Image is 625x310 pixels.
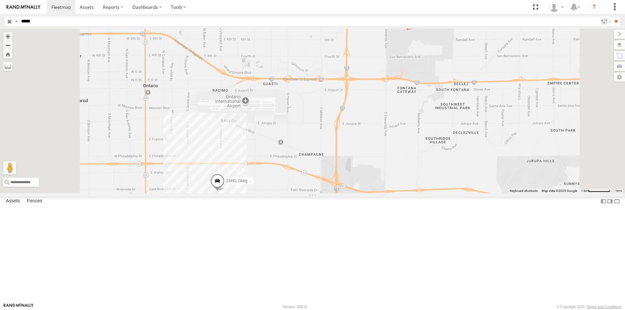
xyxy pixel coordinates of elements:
[283,305,308,309] div: Version: 305.01
[598,17,612,26] label: Search Filter Options
[510,189,538,193] button: Keyboard shortcuts
[542,189,577,193] span: Map data ©2025 Google
[587,305,621,309] a: Terms and Conditions
[614,73,625,82] label: Map Settings
[600,196,607,206] label: Dock Summary Table to the Left
[3,161,16,174] button: Drag Pegman onto the map to open Street View
[3,41,12,50] button: Zoom out
[547,2,566,12] div: Andres Calderon
[24,197,46,206] label: Fences
[615,189,622,192] a: Terms
[557,305,621,309] div: © Copyright 2025 -
[7,5,40,9] img: rand-logo.svg
[3,50,12,59] button: Zoom Home
[579,189,612,193] button: Map Scale: 1 km per 63 pixels
[3,197,23,206] label: Assets
[581,189,588,193] span: 1 km
[14,17,19,26] label: Search Query
[3,32,12,41] button: Zoom in
[607,196,613,206] label: Dock Summary Table to the Right
[226,179,254,183] span: 23491 Old/good
[589,2,599,12] i: ?
[614,196,620,206] label: Hide Summary Table
[3,62,12,71] label: Measure
[4,303,34,310] a: Visit our Website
